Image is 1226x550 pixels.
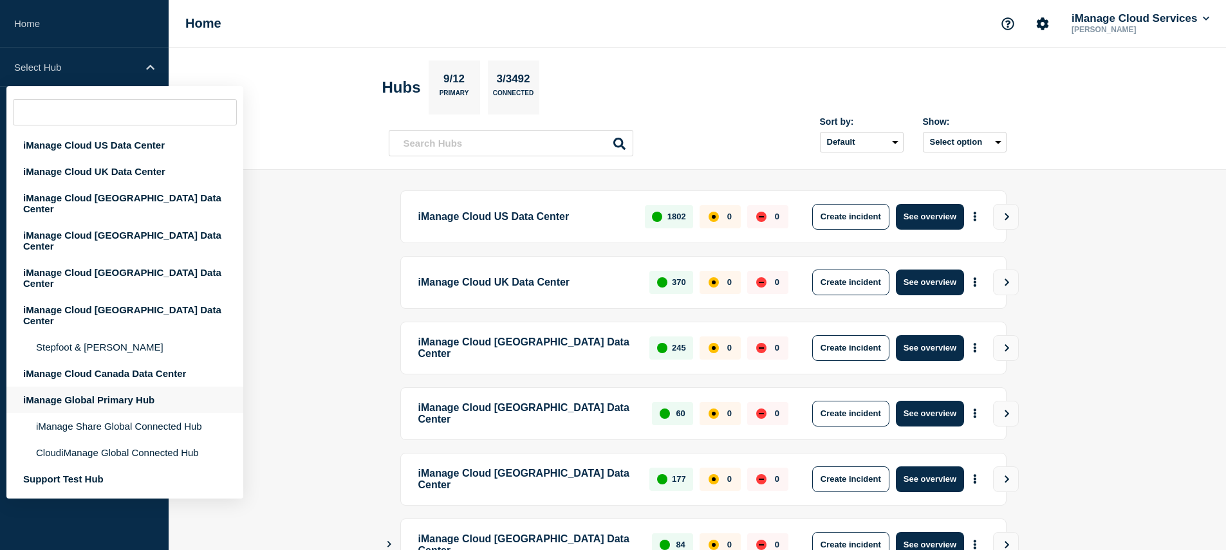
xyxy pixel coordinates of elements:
[660,540,670,550] div: up
[727,408,732,418] p: 0
[709,540,719,550] div: affected
[923,116,1007,127] div: Show:
[967,205,983,228] button: More actions
[727,540,732,549] p: 0
[993,335,1019,361] button: View
[493,89,534,103] p: Connected
[923,132,1007,152] button: Select option
[1069,25,1203,34] p: [PERSON_NAME]
[418,401,638,426] p: iManage Cloud [GEOGRAPHIC_DATA] Data Center
[676,408,685,418] p: 60
[418,270,635,295] p: iManage Cloud UK Data Center
[14,62,138,73] p: Select Hub
[727,474,732,484] p: 0
[756,540,766,550] div: down
[709,212,719,222] div: affected
[896,401,964,426] button: See overview
[812,466,889,492] button: Create incident
[967,401,983,425] button: More actions
[6,387,243,413] div: iManage Global Primary Hub
[657,277,667,288] div: up
[6,297,243,334] div: iManage Cloud [GEOGRAPHIC_DATA] Data Center
[6,259,243,297] div: iManage Cloud [GEOGRAPHIC_DATA] Data Center
[775,474,779,484] p: 0
[438,73,469,89] p: 9/12
[727,277,732,287] p: 0
[993,270,1019,295] button: View
[756,474,766,484] div: down
[994,10,1021,37] button: Support
[386,540,393,549] button: Show Connected Hubs
[967,467,983,491] button: More actions
[1069,12,1212,25] button: iManage Cloud Services
[6,413,243,439] li: iManage Share Global Connected Hub
[967,336,983,360] button: More actions
[727,212,732,221] p: 0
[709,277,719,288] div: affected
[440,89,469,103] p: Primary
[775,277,779,287] p: 0
[389,130,633,156] input: Search Hubs
[6,466,243,492] div: Support Test Hub
[993,204,1019,230] button: View
[185,16,221,31] h1: Home
[896,466,964,492] button: See overview
[418,335,635,361] p: iManage Cloud [GEOGRAPHIC_DATA] Data Center
[727,343,732,353] p: 0
[672,474,686,484] p: 177
[756,343,766,353] div: down
[993,466,1019,492] button: View
[6,222,243,259] div: iManage Cloud [GEOGRAPHIC_DATA] Data Center
[6,360,243,387] div: iManage Cloud Canada Data Center
[896,204,964,230] button: See overview
[418,466,635,492] p: iManage Cloud [GEOGRAPHIC_DATA] Data Center
[820,116,904,127] div: Sort by:
[775,343,779,353] p: 0
[6,185,243,222] div: iManage Cloud [GEOGRAPHIC_DATA] Data Center
[775,212,779,221] p: 0
[6,132,243,158] div: iManage Cloud US Data Center
[1029,10,1056,37] button: Account settings
[6,158,243,185] div: iManage Cloud UK Data Center
[709,408,719,419] div: affected
[967,270,983,294] button: More actions
[660,408,670,419] div: up
[820,132,904,152] select: Sort by
[756,277,766,288] div: down
[896,335,964,361] button: See overview
[676,540,685,549] p: 84
[775,540,779,549] p: 0
[657,343,667,353] div: up
[6,334,243,360] li: Stepfoot & [PERSON_NAME]
[6,439,243,466] li: CloudiManage Global Connected Hub
[492,73,535,89] p: 3/3492
[812,204,889,230] button: Create incident
[756,408,766,419] div: down
[775,408,779,418] p: 0
[812,335,889,361] button: Create incident
[672,277,686,287] p: 370
[657,474,667,484] div: up
[812,270,889,295] button: Create incident
[756,212,766,222] div: down
[672,343,686,353] p: 245
[667,212,686,221] p: 1802
[418,204,631,230] p: iManage Cloud US Data Center
[896,270,964,295] button: See overview
[709,474,719,484] div: affected
[812,401,889,426] button: Create incident
[382,78,421,96] h2: Hubs
[709,343,719,353] div: affected
[993,401,1019,426] button: View
[652,212,662,222] div: up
